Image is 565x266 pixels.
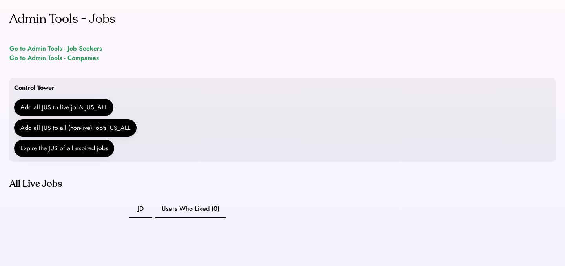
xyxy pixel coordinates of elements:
button: Users Who Liked (0) [155,200,226,218]
div: Admin Tools - Jobs [9,9,115,28]
button: Add all JUS to all (non-live) job's JUS_ALL [14,119,137,137]
button: Expire the JUS of all expired jobs [14,140,114,157]
button: JD [129,200,152,218]
div: All Live Jobs [9,178,472,190]
a: Go to Admin Tools - Companies [9,53,99,63]
button: Add all JUS to live job's JUS_ALL [14,99,113,116]
div: Control Tower [14,83,55,93]
a: Go to Admin Tools - Job Seekers [9,44,102,53]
